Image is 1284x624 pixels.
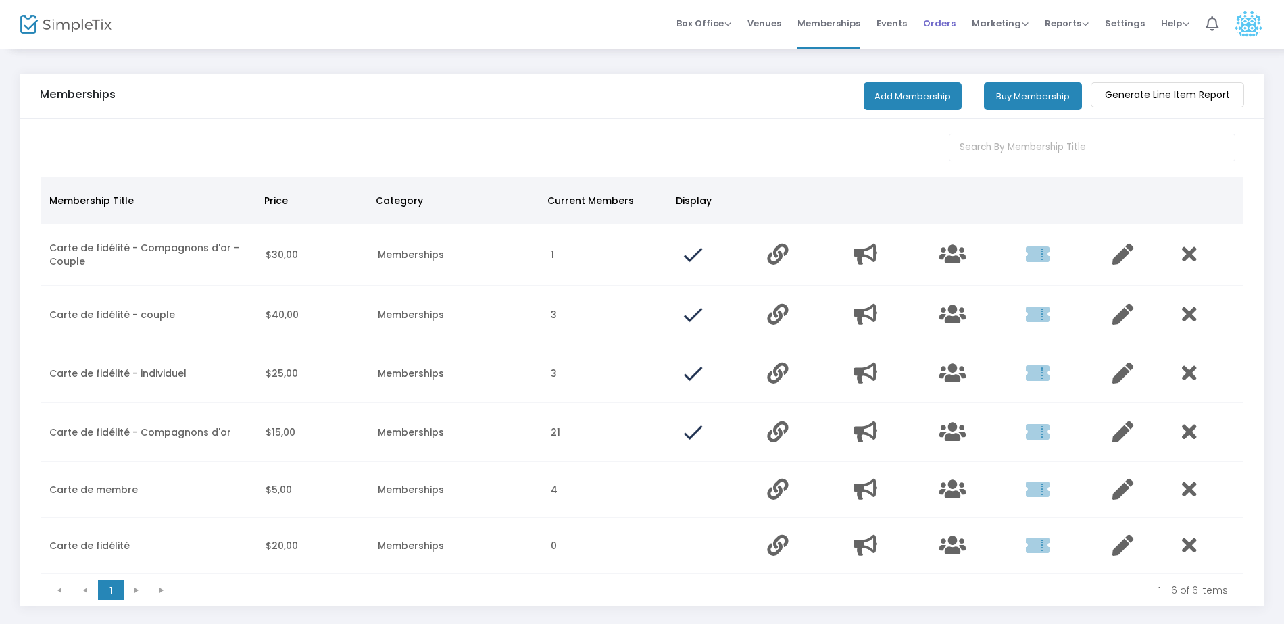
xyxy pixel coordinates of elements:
[543,224,672,286] td: 1
[370,224,543,286] td: Memberships
[41,224,257,286] td: Carte de fidélité - Compagnons d'or - Couple
[676,17,731,30] span: Box Office
[184,583,1228,597] kendo-pager-info: 1 - 6 of 6 items
[257,344,370,403] td: $25,00
[681,420,705,444] img: done.png
[41,177,256,224] th: Membership Title
[543,403,672,462] td: 21
[1161,17,1189,30] span: Help
[98,580,124,600] span: Page 1
[949,134,1236,161] input: Search By Membership Title
[923,6,956,41] span: Orders
[984,82,1082,110] button: Buy Membership
[539,177,668,224] th: Current Members
[257,462,370,518] td: $5,00
[1045,17,1089,30] span: Reports
[370,462,543,518] td: Memberships
[876,6,907,41] span: Events
[797,6,860,41] span: Memberships
[543,286,672,344] td: 3
[681,303,705,327] img: done.png
[41,286,257,344] td: Carte de fidélité - couple
[543,462,672,518] td: 4
[747,6,781,41] span: Venues
[40,88,116,101] h5: Memberships
[257,403,370,462] td: $15,00
[41,177,1243,574] div: Data table
[41,518,257,574] td: Carte de fidélité
[41,344,257,403] td: Carte de fidélité - individuel
[972,17,1029,30] span: Marketing
[681,242,705,267] img: done.png
[370,344,543,403] td: Memberships
[370,403,543,462] td: Memberships
[41,462,257,518] td: Carte de membre
[256,177,368,224] th: Price
[1105,6,1145,41] span: Settings
[370,518,543,574] td: Memberships
[257,518,370,574] td: $20,00
[668,177,754,224] th: Display
[257,286,370,344] td: $40,00
[681,361,705,386] img: done.png
[41,403,257,462] td: Carte de fidélité - Compagnons d'or
[368,177,539,224] th: Category
[257,224,370,286] td: $30,00
[543,344,672,403] td: 3
[864,82,962,110] button: Add Membership
[543,518,672,574] td: 0
[370,286,543,344] td: Memberships
[1091,82,1244,107] m-button: Generate Line Item Report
